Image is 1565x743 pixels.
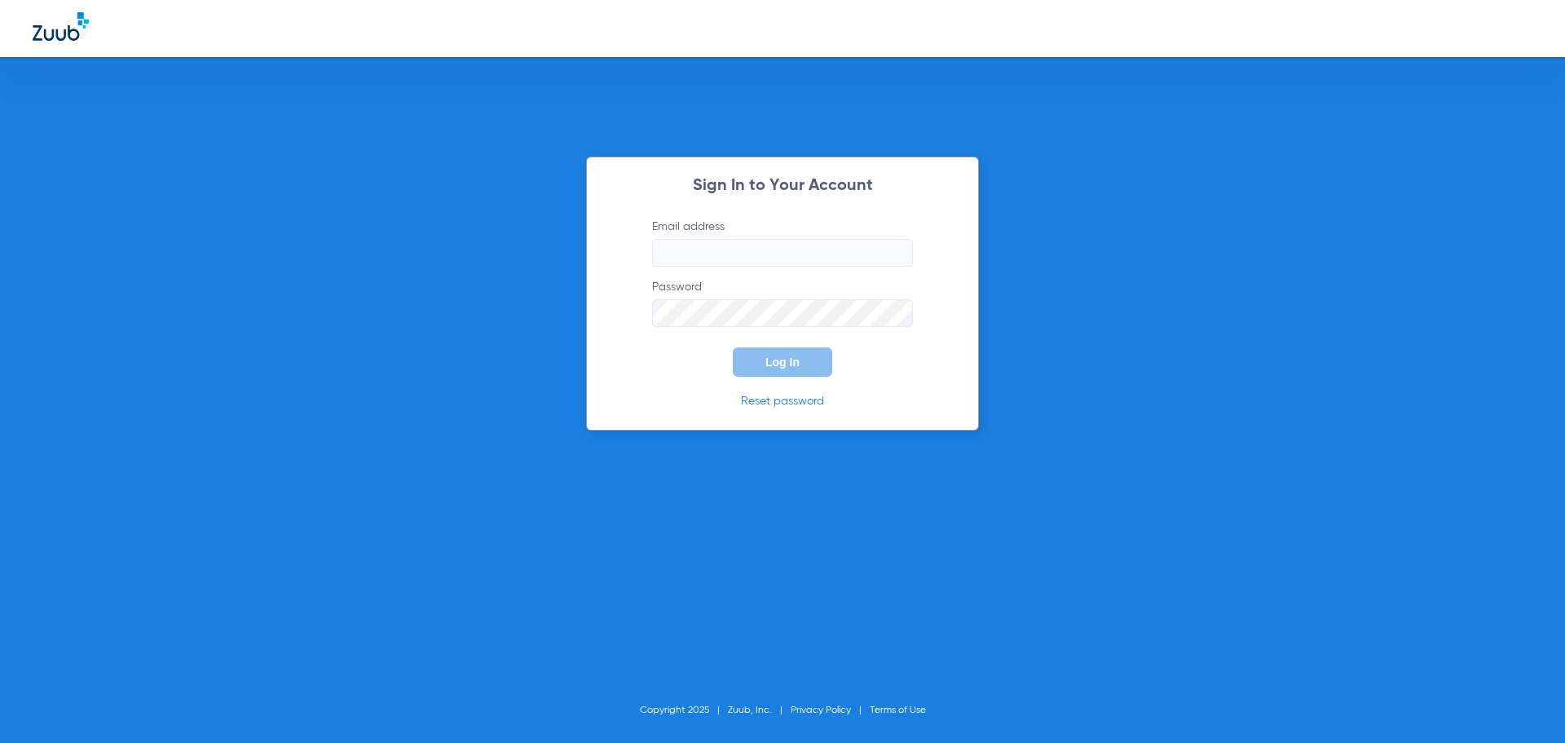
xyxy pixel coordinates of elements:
span: Log In [765,356,800,369]
input: Email address [652,239,913,267]
label: Password [652,279,913,327]
a: Terms of Use [870,705,926,715]
li: Zuub, Inc. [728,702,791,719]
label: Email address [652,219,913,267]
button: Log In [733,347,832,377]
h2: Sign In to Your Account [628,178,937,194]
a: Reset password [741,396,824,407]
a: Privacy Policy [791,705,851,715]
img: Zuub Logo [33,12,89,41]
input: Password [652,299,913,327]
li: Copyright 2025 [640,702,728,719]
